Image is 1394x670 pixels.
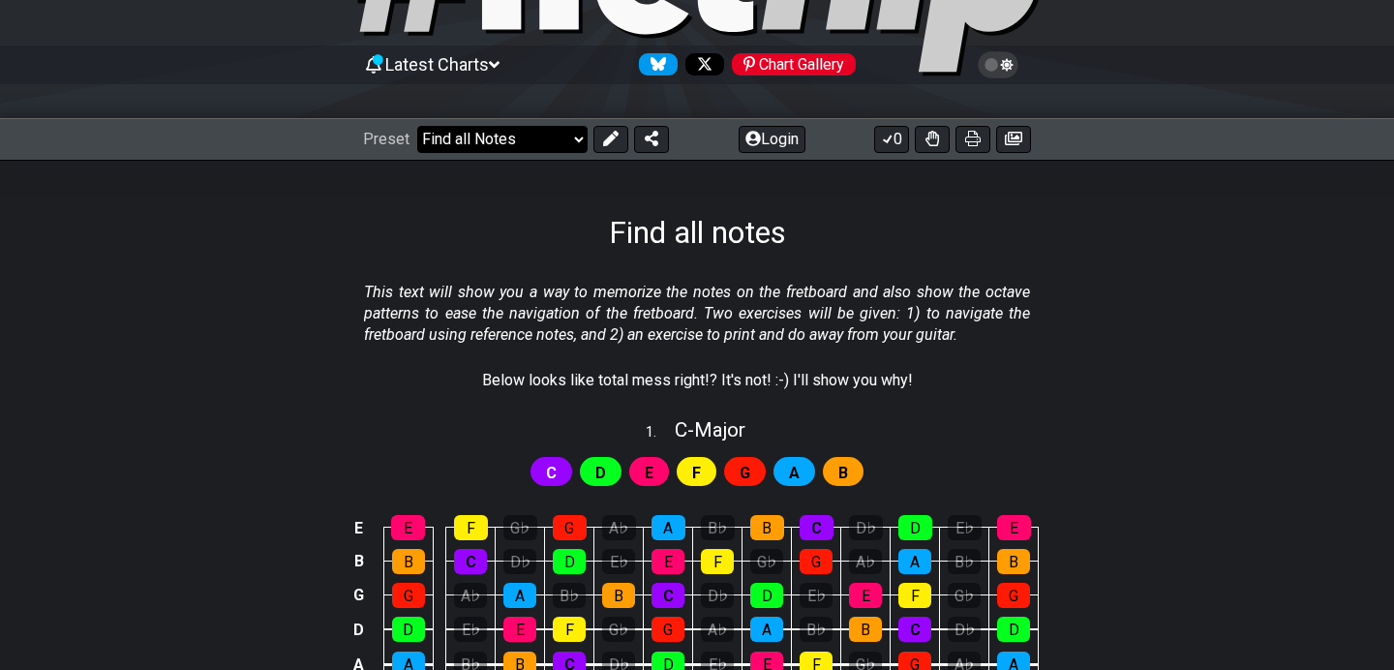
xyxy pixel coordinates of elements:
[955,126,990,153] button: Print
[652,617,684,642] div: G
[996,126,1031,153] button: Create image
[609,214,786,251] h1: Find all notes
[645,459,653,487] span: First enable full edit mode to edit
[948,549,981,574] div: B♭
[739,126,805,153] button: Login
[646,422,675,443] span: 1 .
[593,126,628,153] button: Edit Preset
[997,617,1030,642] div: D
[750,549,783,574] div: G♭
[987,56,1010,74] span: Toggle light / dark theme
[997,583,1030,608] div: G
[701,515,735,540] div: B♭
[800,549,833,574] div: G
[675,418,745,442] span: C - Major
[800,583,833,608] div: E♭
[553,583,586,608] div: B♭
[692,459,701,487] span: First enable full edit mode to edit
[678,53,724,76] a: Follow #fretflip at X
[503,583,536,608] div: A
[454,515,488,540] div: F
[750,515,784,540] div: B
[898,583,931,608] div: F
[392,549,425,574] div: B
[849,515,883,540] div: D♭
[602,515,636,540] div: A♭
[503,515,537,540] div: G♭
[595,459,606,487] span: First enable full edit mode to edit
[546,459,557,487] span: First enable full edit mode to edit
[454,583,487,608] div: A♭
[652,583,684,608] div: C
[915,126,950,153] button: Toggle Dexterity for all fretkits
[874,126,909,153] button: 0
[392,617,425,642] div: D
[602,549,635,574] div: E♭
[392,583,425,608] div: G
[417,126,588,153] select: Preset
[634,126,669,153] button: Share Preset
[454,549,487,574] div: C
[348,511,371,545] td: E
[750,617,783,642] div: A
[454,617,487,642] div: E♭
[348,578,371,612] td: G
[800,515,833,540] div: C
[385,54,489,75] span: Latest Charts
[652,549,684,574] div: E
[391,515,425,540] div: E
[482,370,913,391] p: Below looks like total mess right!? It's not! :-) I'll show you why!
[348,612,371,647] td: D
[750,583,783,608] div: D
[898,549,931,574] div: A
[553,617,586,642] div: F
[948,583,981,608] div: G♭
[701,549,734,574] div: F
[652,515,685,540] div: A
[724,53,856,76] a: #fretflip at Pinterest
[348,544,371,578] td: B
[701,583,734,608] div: D♭
[602,583,635,608] div: B
[948,515,982,540] div: E♭
[789,459,800,487] span: First enable full edit mode to edit
[898,617,931,642] div: C
[948,617,981,642] div: D♭
[849,583,882,608] div: E
[898,515,932,540] div: D
[849,617,882,642] div: B
[631,53,678,76] a: Follow #fretflip at Bluesky
[363,130,409,148] span: Preset
[800,617,833,642] div: B♭
[503,549,536,574] div: D♭
[602,617,635,642] div: G♭
[838,459,848,487] span: First enable full edit mode to edit
[740,459,750,487] span: First enable full edit mode to edit
[553,515,587,540] div: G
[997,515,1031,540] div: E
[364,283,1030,345] em: This text will show you a way to memorize the notes on the fretboard and also show the octave pat...
[849,549,882,574] div: A♭
[701,617,734,642] div: A♭
[732,53,856,76] div: Chart Gallery
[997,549,1030,574] div: B
[553,549,586,574] div: D
[503,617,536,642] div: E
